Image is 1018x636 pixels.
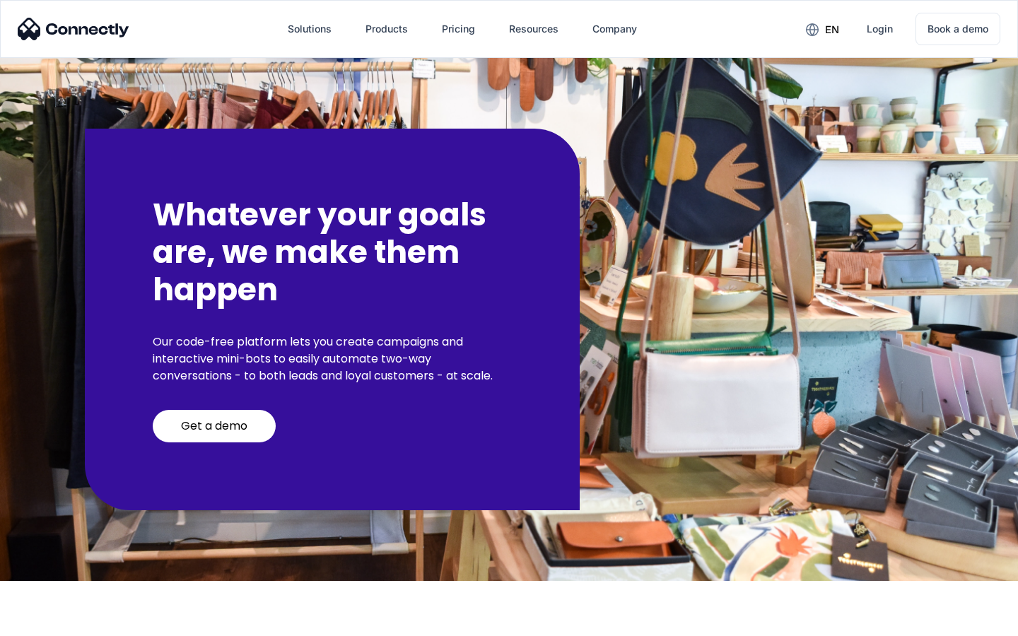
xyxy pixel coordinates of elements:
[915,13,1000,45] a: Book a demo
[153,334,512,384] p: Our code-free platform lets you create campaigns and interactive mini-bots to easily automate two...
[855,12,904,46] a: Login
[153,410,276,442] a: Get a demo
[181,419,247,433] div: Get a demo
[431,12,486,46] a: Pricing
[867,19,893,39] div: Login
[153,196,512,308] h2: Whatever your goals are, we make them happen
[288,19,332,39] div: Solutions
[442,19,475,39] div: Pricing
[509,19,558,39] div: Resources
[825,20,839,40] div: en
[18,18,129,40] img: Connectly Logo
[592,19,637,39] div: Company
[365,19,408,39] div: Products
